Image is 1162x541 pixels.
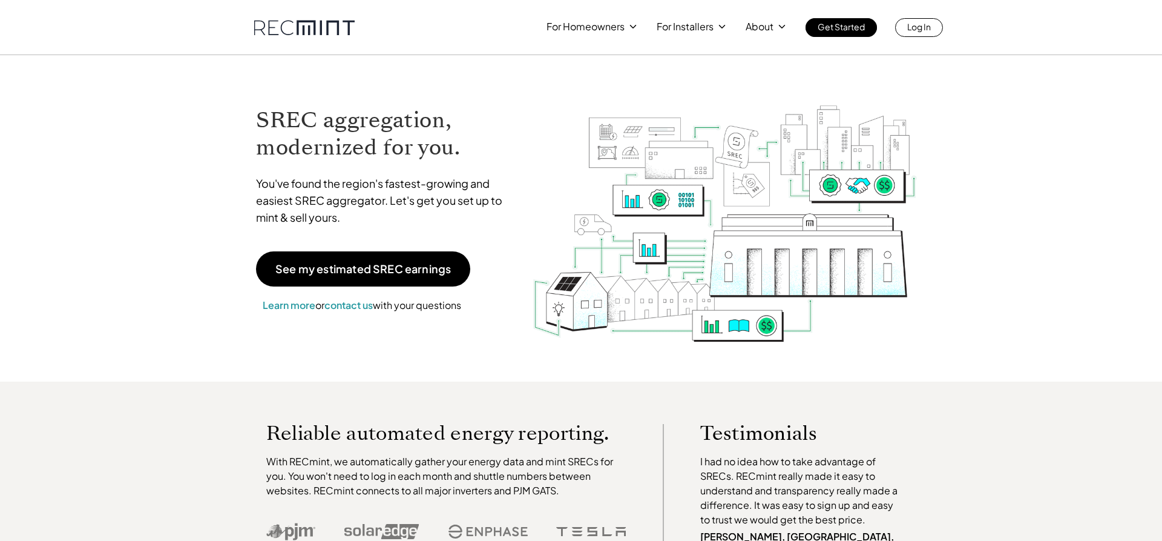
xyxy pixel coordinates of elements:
[746,18,773,35] p: About
[907,18,931,35] p: Log In
[818,18,865,35] p: Get Started
[275,264,451,274] p: See my estimated SREC earnings
[256,297,468,313] p: or with your questions
[895,18,943,37] a: Log In
[256,251,470,287] a: See my estimated SREC earnings
[266,454,627,498] p: With RECmint, we automatically gather your energy data and mint SRECs for you. You won't need to ...
[806,18,877,37] a: Get Started
[657,18,714,35] p: For Installers
[256,175,514,226] p: You've found the region's fastest-growing and easiest SREC aggregator. Let's get you set up to mi...
[547,18,625,35] p: For Homeowners
[256,107,514,161] h1: SREC aggregation, modernized for you.
[700,424,881,442] p: Testimonials
[263,299,315,311] a: Learn more
[266,424,627,442] p: Reliable automated energy reporting.
[532,73,918,345] img: RECmint value cycle
[324,299,373,311] a: contact us
[700,454,904,527] p: I had no idea how to take advantage of SRECs. RECmint really made it easy to understand and trans...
